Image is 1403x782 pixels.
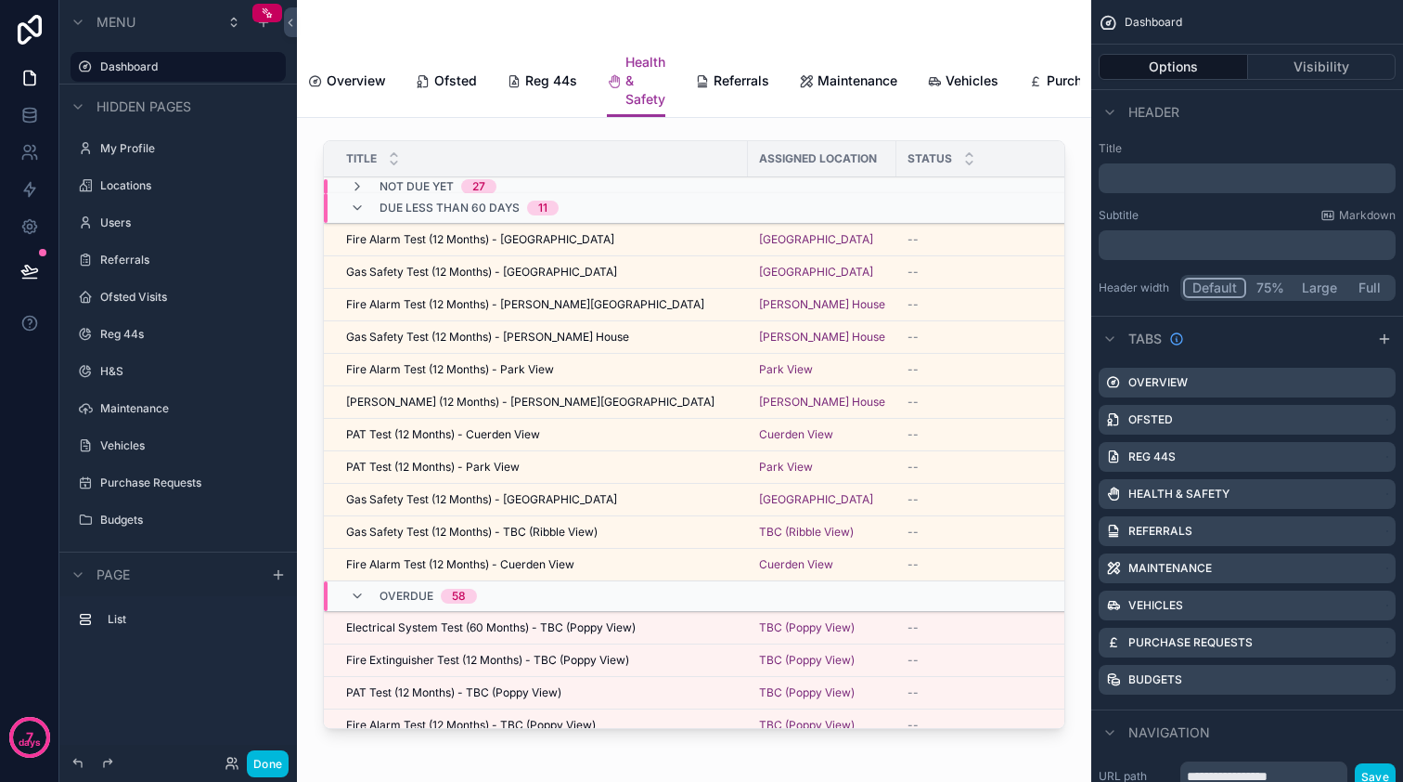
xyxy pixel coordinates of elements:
span: Title [346,151,377,166]
div: scrollable content [1099,230,1396,260]
a: Overview [308,64,386,101]
span: Assigned Location [759,151,877,166]
span: Header [1128,103,1179,122]
span: Due Less Than 60 Days [380,201,520,215]
button: Large [1294,278,1345,298]
label: Maintenance [1128,561,1212,576]
a: Ofsted [416,64,477,101]
div: 11 [538,201,547,215]
button: Full [1345,278,1393,298]
label: Header width [1099,280,1173,295]
button: 75% [1246,278,1294,298]
label: Vehicles [100,438,275,453]
label: Health & Safety [1128,487,1229,502]
a: Reg 44s [507,64,577,101]
label: Maintenance [100,401,275,416]
a: Markdown [1320,208,1396,223]
div: scrollable content [59,596,297,653]
span: Not Due Yet [380,179,454,194]
label: Dashboard [100,59,275,74]
label: Vehicles [1128,598,1183,613]
a: Health & Safety [607,46,665,118]
label: Purchase requests [1128,635,1253,650]
a: Referrals [695,64,769,101]
label: Referrals [100,253,275,267]
p: days [19,736,41,750]
button: Default [1183,278,1246,298]
span: Overview [327,72,386,90]
label: Budgets [1128,672,1182,687]
span: Ofsted [434,72,477,90]
label: Overview [1128,375,1188,390]
a: Vehicles [927,64,998,101]
span: Hidden pages [97,98,191,116]
label: Reg 44s [100,327,275,342]
a: Maintenance [799,64,897,101]
button: Options [1099,54,1248,80]
label: My Profile [100,141,275,156]
label: List [108,612,271,627]
div: 27 [472,179,485,194]
div: 58 [452,589,466,604]
label: Locations [100,178,275,193]
a: Purchase requests [1028,64,1163,101]
label: Referrals [1128,524,1192,539]
label: Budgets [100,513,275,528]
span: Overdue [380,589,433,604]
span: Navigation [1128,723,1210,742]
span: Markdown [1339,208,1396,223]
label: Ofsted Visits [100,290,275,305]
span: Reg 44s [525,72,577,90]
span: Health & Safety [625,53,665,109]
span: Referrals [714,72,769,90]
button: Visibility [1248,54,1397,80]
span: Page [97,566,130,584]
span: Menu [97,13,135,32]
span: Vehicles [946,72,998,90]
div: scrollable content [1099,163,1396,193]
label: Purchase Requests [100,476,275,490]
span: Maintenance [817,72,897,90]
span: Purchase requests [1047,72,1163,90]
p: 7 [26,728,33,747]
label: Ofsted [1128,412,1173,427]
label: Users [100,215,275,230]
label: Title [1099,141,1396,156]
span: Dashboard [1125,15,1182,30]
label: Reg 44s [1128,450,1176,464]
label: Subtitle [1099,208,1139,223]
span: Tabs [1128,330,1162,348]
button: Done [247,750,289,777]
span: Status [907,151,952,166]
label: H&S [100,364,275,379]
